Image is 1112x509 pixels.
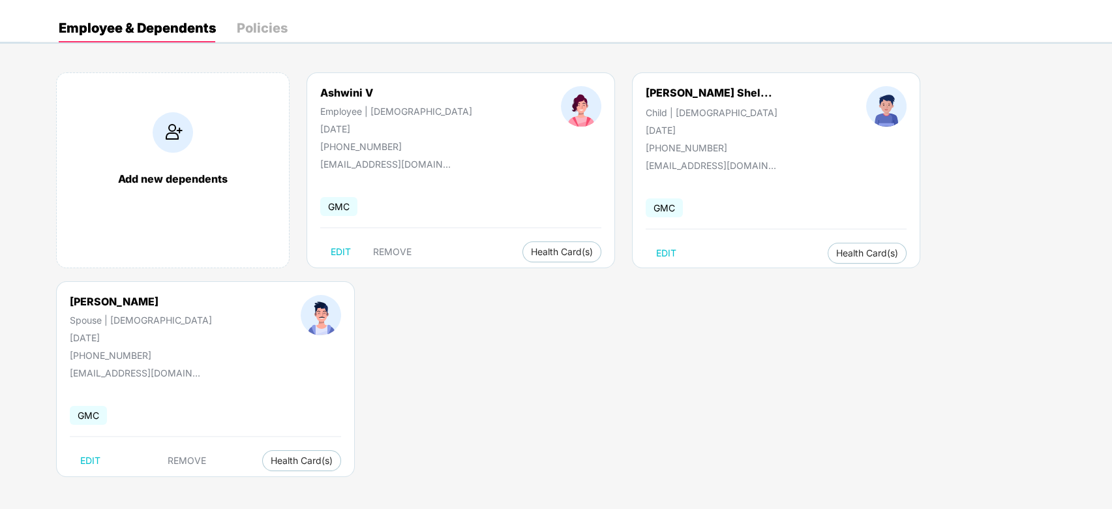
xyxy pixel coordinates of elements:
button: Health Card(s) [828,243,907,264]
span: Health Card(s) [836,250,898,256]
div: [PHONE_NUMBER] [320,141,472,152]
button: EDIT [70,450,111,471]
div: [PERSON_NAME] [70,295,212,308]
div: Policies [237,22,288,35]
div: [DATE] [646,125,777,136]
img: profileImage [301,295,341,335]
div: [EMAIL_ADDRESS][DOMAIN_NAME] [320,159,451,170]
span: Health Card(s) [531,249,593,255]
div: Employee & Dependents [59,22,216,35]
span: GMC [646,198,683,217]
div: [DATE] [320,123,472,134]
div: Child | [DEMOGRAPHIC_DATA] [646,107,777,118]
img: addIcon [153,112,193,153]
span: EDIT [80,455,100,466]
span: GMC [320,197,357,216]
button: REMOVE [363,241,422,262]
div: Add new dependents [70,172,276,185]
span: REMOVE [373,247,412,257]
div: [PERSON_NAME] Shel... [646,86,772,99]
span: REMOVE [168,455,206,466]
div: [DATE] [70,332,212,343]
button: Health Card(s) [522,241,601,262]
div: [PHONE_NUMBER] [70,350,212,361]
div: [EMAIL_ADDRESS][DOMAIN_NAME] [70,367,200,378]
div: [EMAIL_ADDRESS][DOMAIN_NAME] [646,160,776,171]
button: EDIT [646,243,687,264]
div: Ashwini V [320,86,472,99]
button: EDIT [320,241,361,262]
span: Health Card(s) [271,457,333,464]
div: [PHONE_NUMBER] [646,142,777,153]
img: profileImage [866,86,907,127]
span: EDIT [331,247,351,257]
img: profileImage [561,86,601,127]
button: Health Card(s) [262,450,341,471]
button: REMOVE [157,450,217,471]
div: Employee | [DEMOGRAPHIC_DATA] [320,106,472,117]
span: GMC [70,406,107,425]
span: EDIT [656,248,676,258]
div: Spouse | [DEMOGRAPHIC_DATA] [70,315,212,326]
